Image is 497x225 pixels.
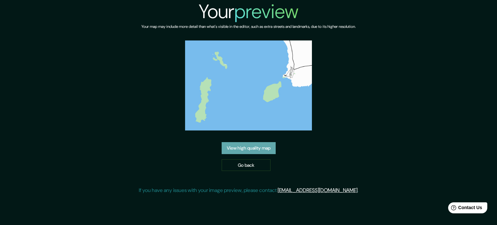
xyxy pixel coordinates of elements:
[278,187,358,194] a: [EMAIL_ADDRESS][DOMAIN_NAME]
[185,40,312,130] img: created-map-preview
[222,142,276,154] a: View high quality map
[222,159,271,171] a: Go back
[139,186,359,194] p: If you have any issues with your image preview, please contact .
[439,200,490,218] iframe: Help widget launcher
[141,23,356,30] h6: Your map may include more detail than what's visible in the editor, such as extra streets and lan...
